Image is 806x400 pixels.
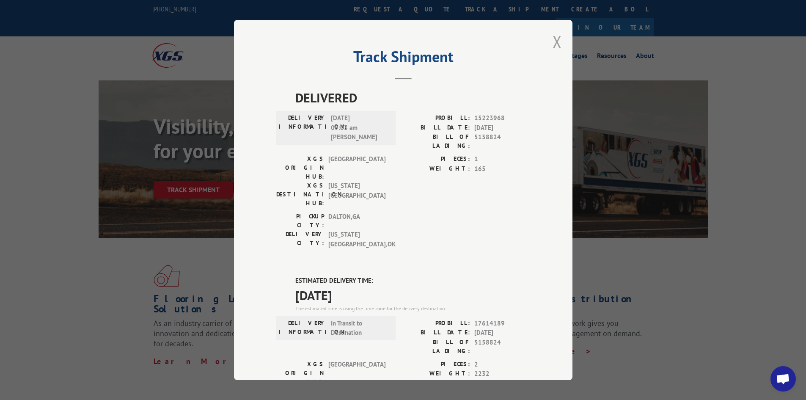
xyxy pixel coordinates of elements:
span: [DATE] [295,286,530,305]
div: Open chat [770,366,796,392]
span: [GEOGRAPHIC_DATA] [328,154,385,181]
label: DELIVERY CITY: [276,230,324,249]
span: [DATE] [474,328,530,338]
label: PIECES: [403,360,470,370]
label: WEIGHT: [403,369,470,379]
h2: Track Shipment [276,51,530,67]
label: XGS DESTINATION HUB: [276,181,324,208]
label: PROBILL: [403,319,470,328]
span: 1 [474,154,530,164]
label: WEIGHT: [403,164,470,174]
label: DELIVERY INFORMATION: [279,319,327,338]
span: 165 [474,164,530,174]
label: BILL OF LADING: [403,132,470,150]
span: [DATE] 09:03 am [PERSON_NAME] [331,113,388,142]
label: XGS ORIGIN HUB: [276,154,324,181]
button: Close modal [553,30,562,53]
span: [US_STATE][GEOGRAPHIC_DATA] , OK [328,230,385,249]
label: PICKUP CITY: [276,212,324,230]
label: DELIVERY INFORMATION: [279,113,327,142]
span: [DATE] [474,123,530,133]
span: In Transit to Destination [331,319,388,338]
span: 5158824 [474,132,530,150]
span: [US_STATE][GEOGRAPHIC_DATA] [328,181,385,208]
span: 17614189 [474,319,530,328]
label: PROBILL: [403,113,470,123]
label: BILL DATE: [403,328,470,338]
span: 15223968 [474,113,530,123]
span: 2 [474,360,530,370]
span: 2232 [474,369,530,379]
label: BILL DATE: [403,123,470,133]
span: [GEOGRAPHIC_DATA] [328,360,385,386]
label: PIECES: [403,154,470,164]
span: 5158824 [474,338,530,356]
div: The estimated time is using the time zone for the delivery destination. [295,305,530,312]
span: DALTON , GA [328,212,385,230]
label: ESTIMATED DELIVERY TIME: [295,276,530,286]
label: BILL OF LADING: [403,338,470,356]
label: XGS ORIGIN HUB: [276,360,324,386]
span: DELIVERED [295,88,530,107]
